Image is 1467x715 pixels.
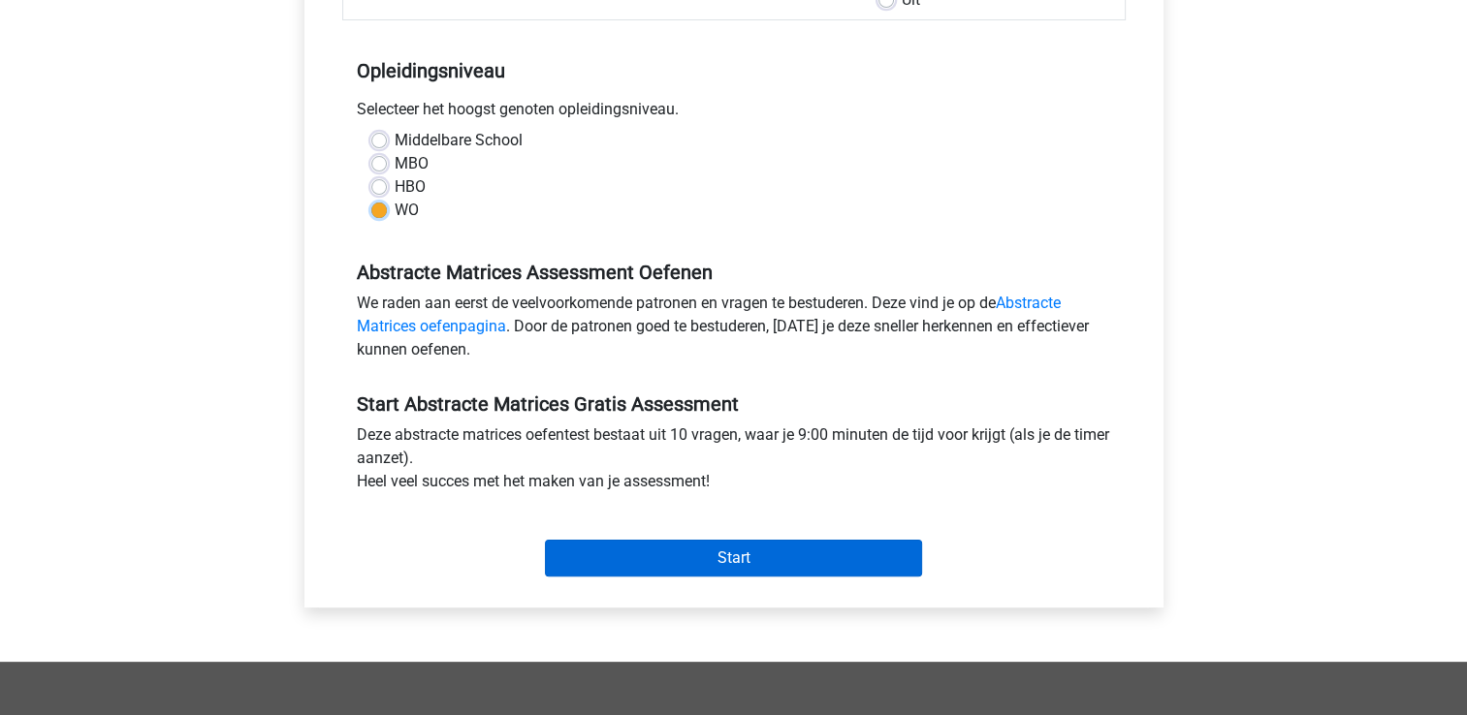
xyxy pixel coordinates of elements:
[357,261,1111,284] h5: Abstracte Matrices Assessment Oefenen
[395,175,426,199] label: HBO
[357,51,1111,90] h5: Opleidingsniveau
[395,199,419,222] label: WO
[395,152,429,175] label: MBO
[395,129,523,152] label: Middelbare School
[342,98,1126,129] div: Selecteer het hoogst genoten opleidingsniveau.
[545,540,922,576] input: Start
[342,423,1126,501] div: Deze abstracte matrices oefentest bestaat uit 10 vragen, waar je 9:00 minuten de tijd voor krijgt...
[342,292,1126,369] div: We raden aan eerst de veelvoorkomende patronen en vragen te bestuderen. Deze vind je op de . Door...
[357,392,1111,416] h5: Start Abstracte Matrices Gratis Assessment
